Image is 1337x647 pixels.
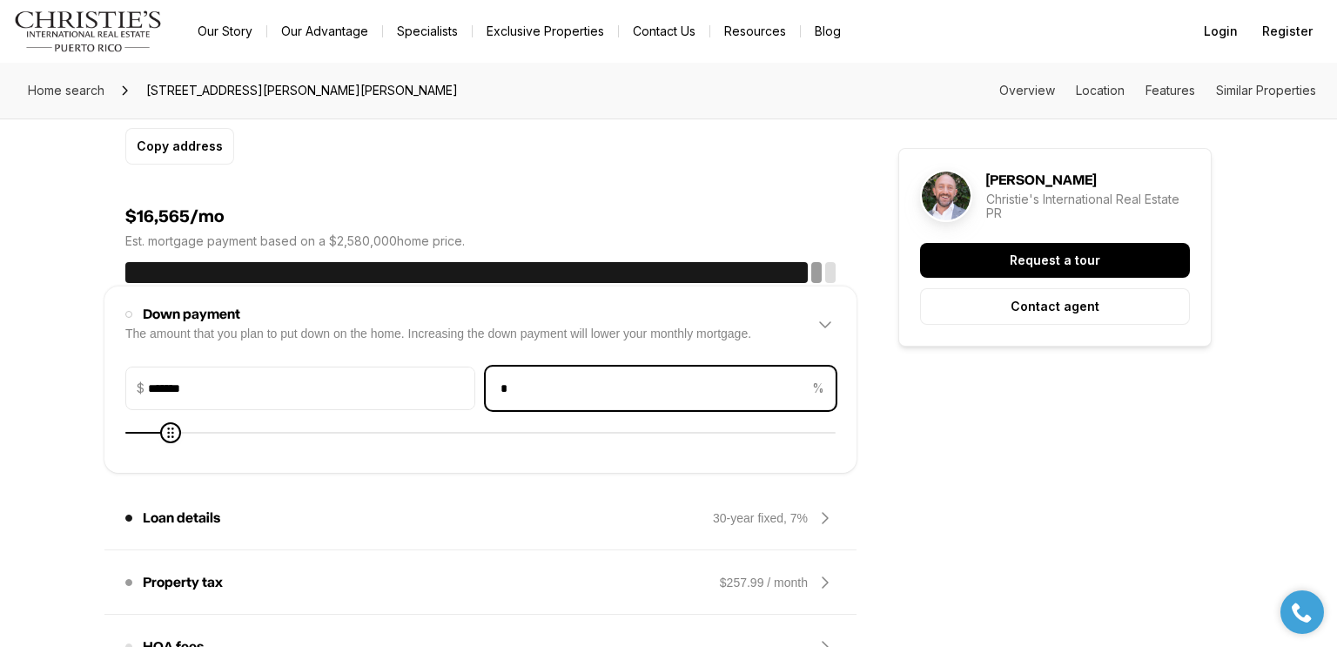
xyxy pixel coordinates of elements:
[473,19,618,44] a: Exclusive Properties
[125,325,751,342] div: The amount that you plan to put down on the home. Increasing the down payment will lower your mon...
[125,562,836,603] div: Property tax$257.99 / month
[21,77,111,104] a: Home search
[184,19,266,44] a: Our Story
[125,128,234,165] button: Copy address
[1262,24,1313,38] span: Register
[710,19,800,44] a: Resources
[1272,582,1333,643] iframe: To enrich screen reader interactions, please activate Accessibility in Grammarly extension settings
[137,381,144,395] p: $
[125,297,836,353] div: Down paymentThe amount that you plan to put down on the home. Increasing the down payment will lo...
[720,574,808,591] div: $257.99 / month
[125,206,836,227] h4: $16,565/mo
[713,509,808,527] div: 30-year fixed, 7%
[1076,83,1125,98] a: Skip to: Location
[812,381,824,395] p: %
[986,192,1190,220] p: Christie's International Real Estate PR
[143,511,220,525] p: Loan details
[148,367,474,409] input: $
[383,19,472,44] a: Specialists
[267,19,382,44] a: Our Advantage
[14,10,163,52] img: logo
[143,576,223,590] p: Property tax
[139,77,465,104] span: [STREET_ADDRESS][PERSON_NAME][PERSON_NAME]
[920,243,1190,278] button: Request a tour
[986,172,1096,189] h5: [PERSON_NAME]
[1204,24,1238,38] span: Login
[125,234,836,248] p: Est. mortgage payment based on a $2,580,000 home price.
[1010,253,1100,267] p: Request a tour
[1146,83,1195,98] a: Skip to: Features
[143,307,240,321] p: Down payment
[801,19,855,44] a: Blog
[28,83,104,98] span: Home search
[125,497,836,539] div: Loan details30-year fixed, 7%
[999,84,1316,98] nav: Page section menu
[1216,83,1316,98] a: Skip to: Similar Properties
[137,139,223,153] p: Copy address
[1011,300,1099,313] p: Contact agent
[619,19,709,44] button: Contact Us
[487,367,809,409] input: %
[920,288,1190,325] button: Contact agent
[999,83,1055,98] a: Skip to: Overview
[1252,14,1323,49] button: Register
[125,353,836,462] div: Down paymentThe amount that you plan to put down on the home. Increasing the down payment will lo...
[1193,14,1248,49] button: Login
